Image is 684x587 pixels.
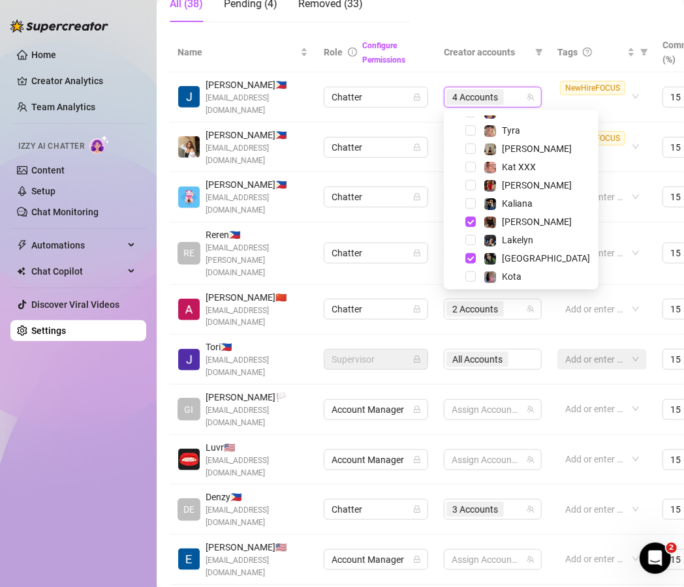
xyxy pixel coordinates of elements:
span: lock [413,193,421,201]
span: [PERSON_NAME] [502,217,572,227]
a: Creator Analytics [31,70,136,91]
span: Kaliana [502,198,533,209]
img: Luvr [178,449,200,470]
a: Chat Monitoring [31,207,99,217]
img: Lakelyn [484,235,496,247]
img: AI Chatter [89,135,110,154]
span: Role [324,47,343,57]
span: Izzy AI Chatter [18,140,84,153]
span: filter [640,48,648,56]
span: Automations [31,235,124,256]
span: [EMAIL_ADDRESS][DOMAIN_NAME] [206,554,308,579]
span: NewHireFOCUS [560,81,625,95]
span: 4 Accounts [452,90,498,104]
span: Supervisor [332,350,420,369]
span: lock [413,143,421,151]
span: Account Manager [332,400,420,419]
span: question-circle [583,48,592,57]
img: Salem [484,253,496,265]
span: Name [178,45,298,59]
span: Chatter [332,243,420,263]
img: Tyra [484,125,496,137]
span: [GEOGRAPHIC_DATA] [502,253,590,263]
span: GI [185,402,194,417]
span: Select tree node [465,125,476,136]
span: lock [413,505,421,513]
span: 3 Accounts [452,502,498,517]
span: [EMAIL_ADDRESS][DOMAIN_NAME] [206,142,308,167]
span: team [527,456,535,464]
a: Home [31,50,56,60]
span: [PERSON_NAME] [502,143,572,154]
span: Lakelyn [502,235,533,245]
span: Select tree node [465,235,476,245]
span: lock [413,249,421,257]
span: lock [413,406,421,414]
img: Natasha [484,143,496,155]
span: [EMAIL_ADDRESS][DOMAIN_NAME] [206,504,308,529]
span: Chatter [332,138,420,157]
span: RE [183,246,194,260]
span: team [527,93,535,101]
span: [EMAIL_ADDRESS][DOMAIN_NAME] [206,192,308,217]
span: 3 Accounts [446,502,504,517]
span: [PERSON_NAME] 🇺🇸 [206,540,308,554]
span: [EMAIL_ADDRESS][PERSON_NAME][DOMAIN_NAME] [206,242,308,279]
img: Dennise Cantimbuhan [178,136,200,158]
a: Discover Viral Videos [31,299,119,310]
span: Denzy 🇵🇭 [206,490,308,504]
span: [PERSON_NAME] 🇵🇭 [206,177,308,192]
img: Kat XXX [484,162,496,173]
span: Chatter [332,299,420,319]
img: Albert [178,299,200,320]
span: Select tree node [465,217,476,227]
span: Account Manager [332,450,420,470]
span: filter [638,42,651,62]
span: Select tree node [465,271,476,282]
span: 4 Accounts [446,89,504,105]
img: yen mejica [178,187,200,208]
th: Name [170,33,316,72]
span: team [527,305,535,313]
span: Chatter [332,87,420,107]
span: DE [183,502,194,517]
img: Evan L [178,549,200,570]
span: Chat Copilot [31,261,124,282]
span: team [527,556,535,564]
span: Kota [502,271,521,282]
a: Setup [31,186,55,196]
span: [PERSON_NAME] 🇵🇭 [206,78,308,92]
a: Settings [31,325,66,336]
span: team [527,505,535,513]
span: [EMAIL_ADDRESS][DOMAIN_NAME] [206,92,308,117]
img: logo-BBDzfeDw.svg [10,20,108,33]
span: [EMAIL_ADDRESS][DOMAIN_NAME] [206,354,308,379]
img: Caroline [484,180,496,192]
span: [PERSON_NAME] 🇨🇳 [206,290,308,305]
span: thunderbolt [17,240,27,250]
img: Kaliana [484,198,496,210]
span: Select tree node [465,253,476,263]
span: Account Manager [332,550,420,569]
img: Chat Copilot [17,267,25,276]
span: team [527,406,535,414]
span: filter [535,48,543,56]
span: 2 Accounts [446,301,504,317]
span: Tori 🇵🇭 [206,340,308,354]
span: Creator accounts [444,45,530,59]
a: Content [31,165,65,175]
span: filter [533,42,546,62]
span: lock [413,556,421,564]
span: [EMAIL_ADDRESS][DOMAIN_NAME] [206,404,308,429]
span: Kat XXX [502,162,536,172]
a: Team Analytics [31,102,95,112]
span: [PERSON_NAME] 🏳️ [206,390,308,404]
span: Select tree node [465,162,476,172]
span: Select tree node [465,180,476,190]
span: lock [413,93,421,101]
span: [PERSON_NAME] 🇵🇭 [206,128,308,142]
img: John Jacob Caneja [178,86,200,108]
span: [EMAIL_ADDRESS][DOMAIN_NAME] [206,455,308,479]
img: Kota [484,271,496,283]
img: Lily Rhyia [484,217,496,228]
